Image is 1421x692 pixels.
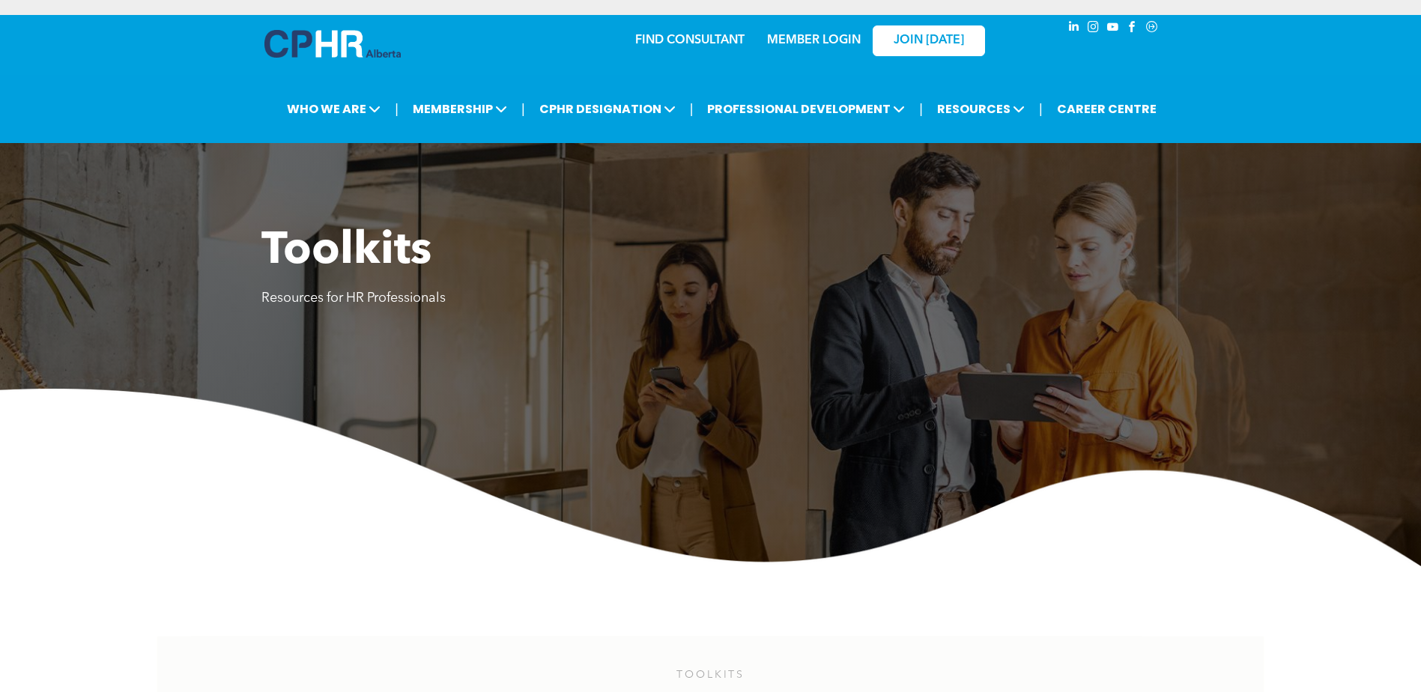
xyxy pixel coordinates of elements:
span: MEMBERSHIP [408,95,512,123]
span: RESOURCES [933,95,1029,123]
span: WHO WE ARE [282,95,385,123]
span: TOOLKITS [676,670,745,680]
li: | [919,94,923,124]
a: MEMBER LOGIN [767,34,861,46]
a: linkedin [1066,19,1082,39]
span: Toolkits [261,229,431,274]
img: A blue and white logo for cp alberta [264,30,401,58]
span: PROFESSIONAL DEVELOPMENT [703,95,909,123]
span: JOIN [DATE] [894,34,964,48]
a: FIND CONSULTANT [635,34,745,46]
li: | [690,94,694,124]
li: | [395,94,399,124]
a: CAREER CENTRE [1052,95,1161,123]
span: Resources for HR Professionals [261,291,446,305]
a: Social network [1144,19,1160,39]
li: | [1039,94,1043,124]
a: instagram [1085,19,1102,39]
li: | [521,94,525,124]
a: JOIN [DATE] [873,25,985,56]
a: facebook [1124,19,1141,39]
span: CPHR DESIGNATION [535,95,680,123]
a: youtube [1105,19,1121,39]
